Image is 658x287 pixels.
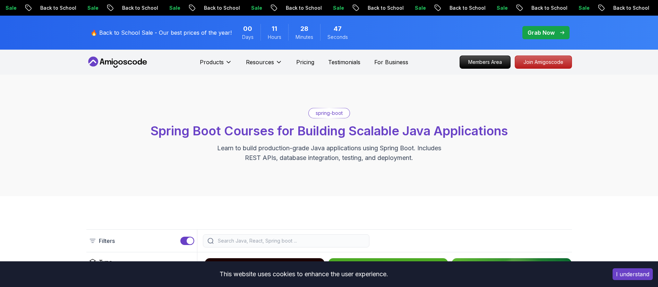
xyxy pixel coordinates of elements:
[216,237,365,244] input: Search Java, React, Spring boot ...
[500,5,547,11] p: Back to School
[242,34,254,41] span: Days
[213,143,446,163] p: Learn to build production-grade Java applications using Spring Boot. Includes REST APIs, database...
[328,58,360,66] a: Testimonials
[243,24,252,34] span: 0 Days
[301,5,324,11] p: Sale
[99,237,115,245] p: Filters
[629,5,651,11] p: Sale
[99,258,112,266] h2: Type
[547,5,569,11] p: Sale
[334,24,342,34] span: 47 Seconds
[172,5,220,11] p: Back to School
[296,34,313,41] span: Minutes
[5,267,602,282] div: This website uses cookies to enhance the user experience.
[268,34,281,41] span: Hours
[316,110,343,117] p: spring-boot
[374,58,408,66] a: For Business
[272,24,277,34] span: 11 Hours
[9,5,56,11] p: Back to School
[613,268,653,280] button: Accept cookies
[151,123,508,138] span: Spring Boot Courses for Building Scalable Java Applications
[220,5,242,11] p: Sale
[528,28,555,37] p: Grab Now
[336,5,383,11] p: Back to School
[327,34,348,41] span: Seconds
[246,58,282,72] button: Resources
[254,5,301,11] p: Back to School
[296,58,314,66] a: Pricing
[200,58,232,72] button: Products
[460,56,510,68] p: Members Area
[515,56,572,68] p: Join Amigoscode
[418,5,465,11] p: Back to School
[91,28,232,37] p: 🔥 Back to School Sale - Our best prices of the year!
[200,58,224,66] p: Products
[460,56,511,69] a: Members Area
[465,5,487,11] p: Sale
[383,5,405,11] p: Sale
[91,5,138,11] p: Back to School
[246,58,274,66] p: Resources
[515,56,572,69] a: Join Amigoscode
[300,24,308,34] span: 28 Minutes
[56,5,78,11] p: Sale
[138,5,160,11] p: Sale
[582,5,629,11] p: Back to School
